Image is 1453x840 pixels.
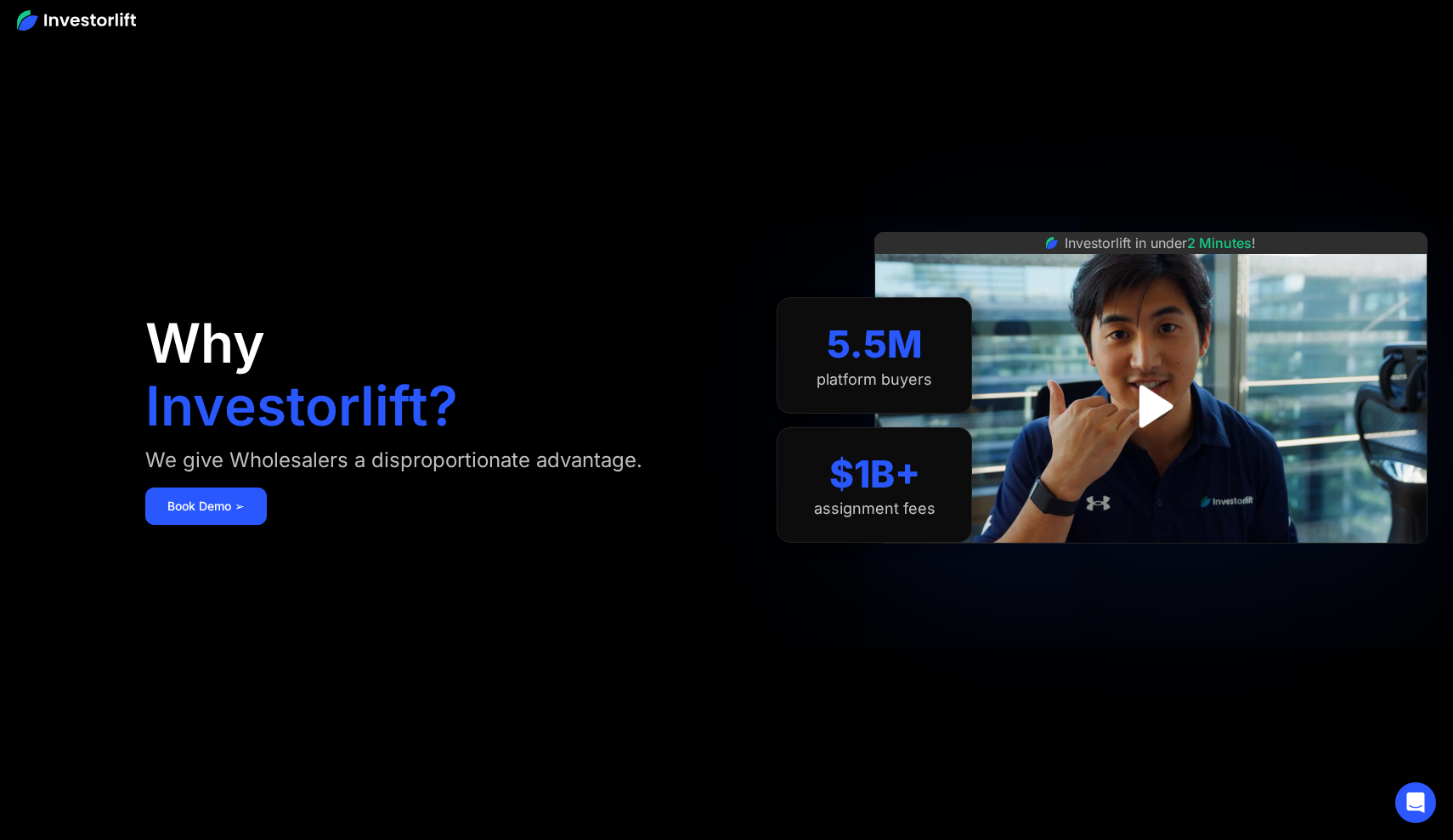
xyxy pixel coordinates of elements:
div: platform buyers [817,370,932,389]
h1: Why [145,316,265,370]
div: assignment fees [814,499,936,518]
div: Open Intercom Messenger [1395,782,1436,823]
a: Book Demo ➢ [145,488,267,525]
div: We give Wholesalers a disproportionate advantage. [145,447,642,474]
span: 2 Minutes [1187,234,1252,251]
iframe: Customer reviews powered by Trustpilot [1024,552,1279,572]
h1: Investorlift? [145,379,458,433]
div: Investorlift in under ! [1065,233,1256,253]
div: 5.5M [827,322,923,367]
div: $1B+ [829,452,920,497]
a: open lightbox [1113,369,1189,444]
